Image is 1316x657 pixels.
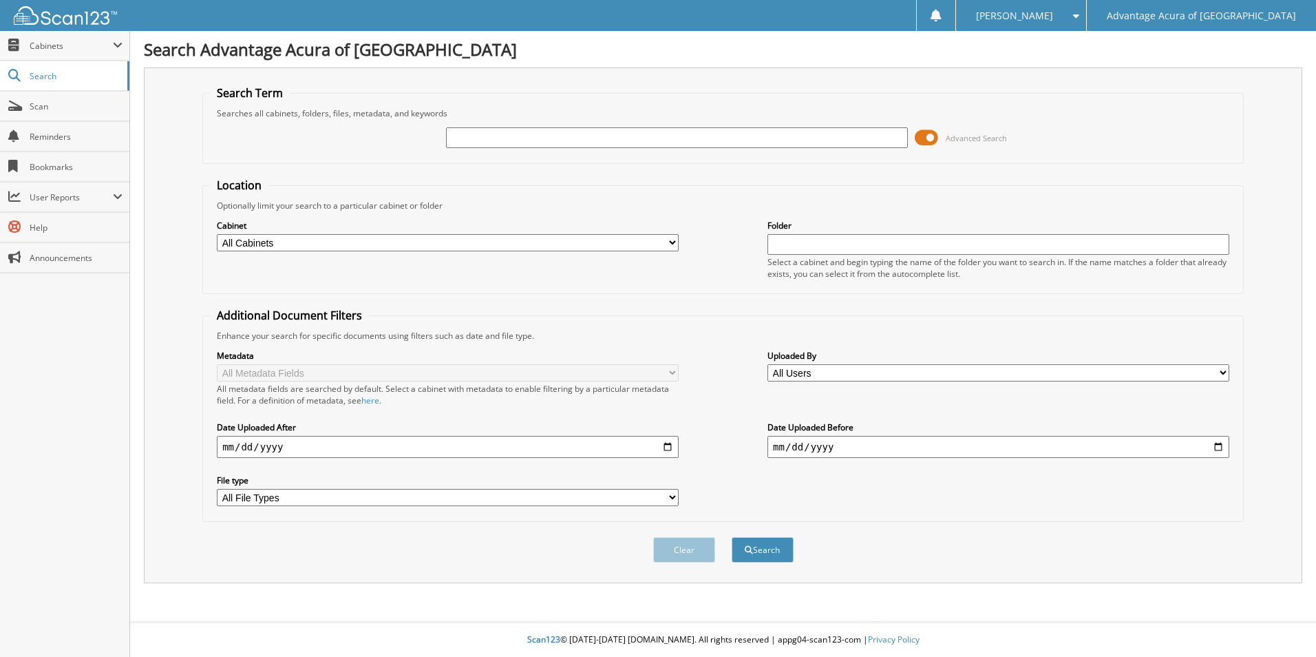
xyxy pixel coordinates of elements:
legend: Additional Document Filters [210,308,369,323]
a: Privacy Policy [868,634,920,645]
span: Reminders [30,131,123,143]
label: Cabinet [217,220,679,231]
button: Search [732,537,794,563]
span: Advantage Acura of [GEOGRAPHIC_DATA] [1107,12,1296,20]
label: Date Uploaded Before [767,421,1229,433]
button: Clear [653,537,715,563]
div: Searches all cabinets, folders, files, metadata, and keywords [210,107,1236,119]
span: Search [30,70,120,82]
span: Scan [30,101,123,112]
span: User Reports [30,191,113,203]
div: All metadata fields are searched by default. Select a cabinet with metadata to enable filtering b... [217,383,679,406]
legend: Location [210,178,268,193]
div: Enhance your search for specific documents using filters such as date and file type. [210,330,1236,342]
input: start [217,436,679,458]
label: Date Uploaded After [217,421,679,433]
label: Uploaded By [767,350,1229,362]
span: Bookmarks [30,161,123,173]
span: Scan123 [527,634,560,645]
a: here [361,395,379,406]
div: Optionally limit your search to a particular cabinet or folder [210,200,1236,211]
div: © [DATE]-[DATE] [DOMAIN_NAME]. All rights reserved | appg04-scan123-com | [130,623,1316,657]
span: Advanced Search [946,133,1007,143]
span: [PERSON_NAME] [976,12,1053,20]
label: Folder [767,220,1229,231]
span: Cabinets [30,40,113,52]
label: Metadata [217,350,679,362]
h1: Search Advantage Acura of [GEOGRAPHIC_DATA] [144,38,1302,61]
legend: Search Term [210,85,290,101]
img: scan123-logo-white.svg [14,6,117,25]
label: File type [217,474,679,486]
span: Announcements [30,252,123,264]
input: end [767,436,1229,458]
span: Help [30,222,123,233]
div: Select a cabinet and begin typing the name of the folder you want to search in. If the name match... [767,256,1229,280]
